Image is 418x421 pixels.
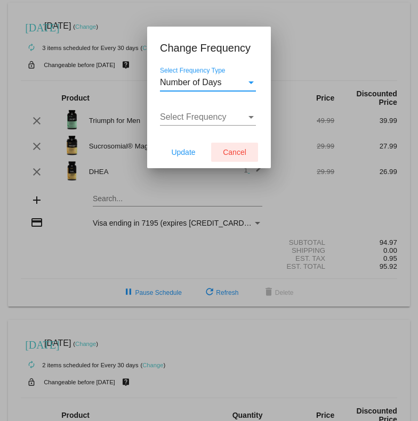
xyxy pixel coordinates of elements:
[160,78,256,87] mat-select: Select Frequency Type
[223,148,246,156] span: Cancel
[160,78,222,87] span: Number of Days
[160,112,256,122] mat-select: Select Frequency
[160,39,258,56] h1: Change Frequency
[171,148,195,156] span: Update
[211,143,258,162] button: Cancel
[160,143,207,162] button: Update
[160,112,227,121] span: Select Frequency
